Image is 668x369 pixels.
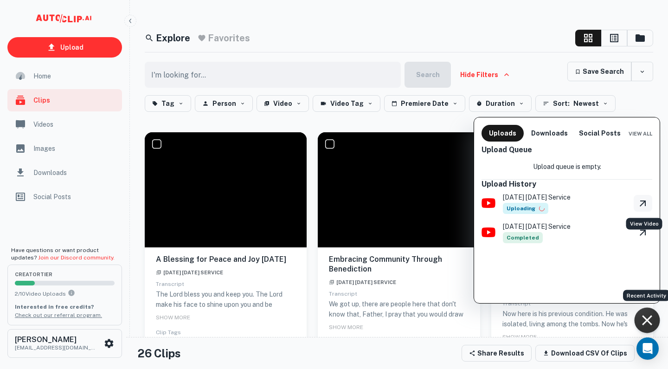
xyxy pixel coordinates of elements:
[482,227,495,237] img: youtube-logo.png
[629,129,652,137] a: View All
[482,125,524,142] button: Uploads
[533,162,601,172] p: Upload queue is empty.
[503,192,571,202] p: [DATE] [DATE] Service
[482,145,652,154] h6: Upload Queue
[636,337,659,360] div: Open Intercom Messenger
[527,125,572,142] button: Downloads
[575,125,624,142] button: Social Posts
[482,180,652,188] h6: Upload History
[626,218,662,230] div: View Video
[503,203,548,214] span: Uploading
[503,221,571,232] p: [DATE] [DATE] Service
[482,198,495,208] img: youtube-logo.png
[629,131,652,136] span: View All
[634,195,652,212] a: View Video
[503,232,543,243] span: Completed
[634,224,652,241] a: View Video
